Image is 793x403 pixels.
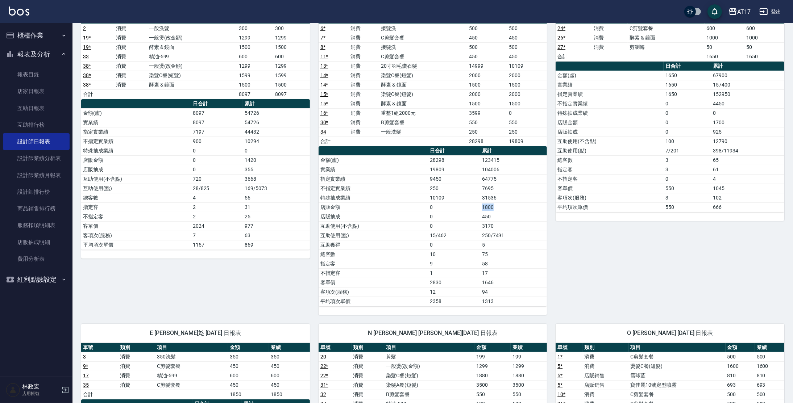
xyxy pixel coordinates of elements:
td: 互助使用(點) [319,231,428,240]
td: 不指定客 [556,174,664,184]
td: 1000 [744,33,784,42]
td: 消費 [118,352,155,361]
td: 900 [191,137,243,146]
td: 0 [664,118,711,127]
td: 54726 [243,108,310,118]
td: 消費 [349,52,379,61]
td: 63 [243,231,310,240]
td: 酵素 & 鏡面 [379,99,467,108]
td: 50 [705,42,744,52]
td: 消費 [349,89,379,99]
th: 項目 [155,343,228,352]
td: 店販金額 [319,202,428,212]
td: 1157 [191,240,243,249]
td: 1045 [711,184,784,193]
td: 平均項次單價 [319,297,428,306]
td: 消費 [114,71,147,80]
td: 一般洗髮 [147,24,237,33]
td: 977 [243,221,310,231]
td: 0 [711,108,784,118]
td: 消費 [114,80,147,89]
td: 1650 [744,52,784,61]
td: 2 [191,212,243,221]
td: 合計 [319,137,349,146]
td: 消費 [592,24,628,33]
td: 客單價 [319,278,428,287]
button: AT17 [726,4,753,19]
th: 日合計 [428,146,480,156]
a: 服務扣項明細表 [3,217,70,234]
td: 店販抽成 [81,165,191,174]
td: 1 [428,268,480,278]
th: 日合計 [664,62,711,71]
td: 總客數 [81,193,191,202]
td: 0 [428,212,480,221]
td: 10109 [507,61,547,71]
span: N [PERSON_NAME] [PERSON_NAME][DATE] 日報表 [327,329,539,337]
td: 消費 [349,61,379,71]
td: 58 [480,259,547,268]
td: 0 [428,221,480,231]
td: 1650 [664,71,711,80]
span: E [PERSON_NAME]彣 [DATE] 日報表 [90,329,301,337]
td: 1500 [273,80,310,89]
button: 登出 [756,5,784,18]
td: 0 [428,202,480,212]
td: 消費 [349,42,379,52]
td: 不指定客 [319,268,428,278]
td: 特殊抽成業績 [556,108,664,118]
td: 客項次(服務) [81,231,191,240]
td: 實業績 [81,118,191,127]
table: a dense table [319,14,547,146]
td: 500 [467,24,507,33]
td: 3599 [467,108,507,118]
td: 550 [664,202,711,212]
th: 業績 [755,343,784,352]
td: 550 [507,118,547,127]
td: 不指定實業績 [556,99,664,108]
td: 客單價 [81,221,191,231]
td: 450 [467,33,507,42]
td: 44432 [243,127,310,137]
table: a dense table [81,99,310,250]
td: 250 [467,127,507,137]
td: 2024 [191,221,243,231]
td: 2000 [507,71,547,80]
td: 500 [467,42,507,52]
td: 消費 [349,80,379,89]
td: 355 [243,165,310,174]
a: 設計師業績分析表 [3,150,70,167]
td: 19809 [428,165,480,174]
td: 金額(虛) [81,108,191,118]
td: 不指定客 [81,212,191,221]
a: 設計師日報表 [3,133,70,150]
td: 1299 [237,61,273,71]
td: 28298 [467,137,507,146]
td: 互助使用(不含點) [556,137,664,146]
td: 8097 [191,118,243,127]
th: 類別 [582,343,629,352]
td: 4 [191,193,243,202]
a: 20 [320,354,326,360]
th: 單號 [319,343,352,352]
td: 0 [428,240,480,249]
td: 1299 [273,33,310,42]
a: 設計師業績月報表 [3,167,70,184]
td: 54726 [243,118,310,127]
td: 一般燙(改金額) [147,61,237,71]
td: 450 [467,52,507,61]
td: 67900 [711,71,784,80]
td: 20寸羽毛鑽石髮 [379,61,467,71]
th: 類別 [118,343,155,352]
td: 250 [507,127,547,137]
a: 34 [320,129,326,135]
a: 35 [83,382,89,388]
img: Person [6,383,20,397]
th: 項目 [629,343,726,352]
td: 店販金額 [556,118,664,127]
td: 169/5073 [243,184,310,193]
td: 1650 [705,52,744,61]
td: 19809 [507,137,547,146]
td: 消費 [114,33,147,42]
td: 1599 [237,71,273,80]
